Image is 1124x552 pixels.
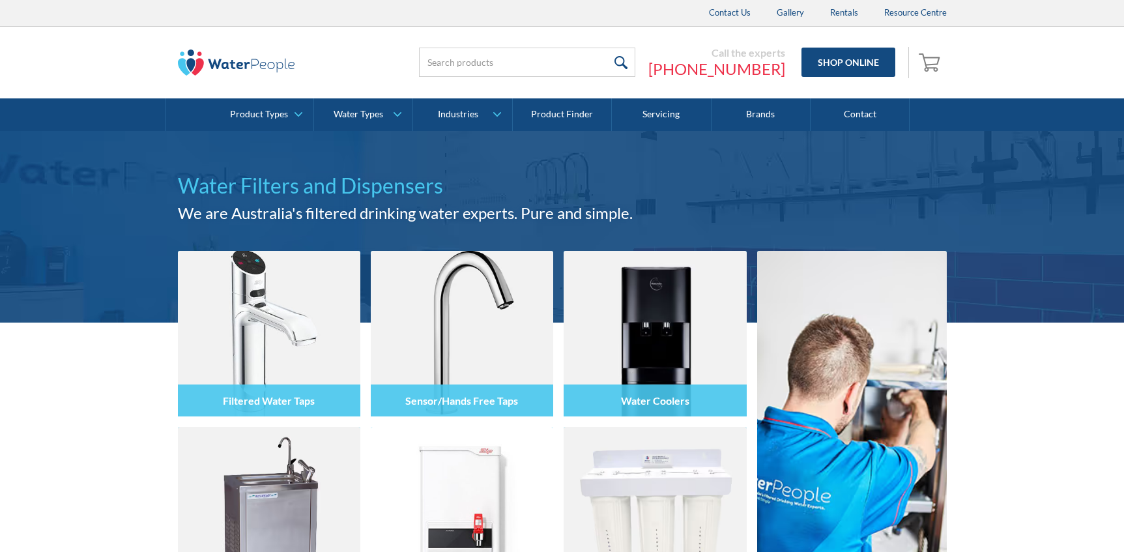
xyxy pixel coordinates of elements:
[178,50,295,76] img: The Water People
[811,98,910,131] a: Contact
[712,98,811,131] a: Brands
[314,98,412,131] a: Water Types
[230,109,288,120] div: Product Types
[621,394,689,407] h4: Water Coolers
[178,251,360,416] img: Filtered Water Taps
[413,98,512,131] a: Industries
[215,98,313,131] a: Product Types
[648,59,785,79] a: [PHONE_NUMBER]
[419,48,635,77] input: Search products
[564,251,746,416] img: Water Coolers
[612,98,711,131] a: Servicing
[405,394,518,407] h4: Sensor/Hands Free Taps
[915,47,947,78] a: Open empty cart
[371,251,553,416] img: Sensor/Hands Free Taps
[919,51,944,72] img: shopping cart
[223,394,315,407] h4: Filtered Water Taps
[438,109,478,120] div: Industries
[334,109,383,120] div: Water Types
[648,46,785,59] div: Call the experts
[801,48,895,77] a: Shop Online
[513,98,612,131] a: Product Finder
